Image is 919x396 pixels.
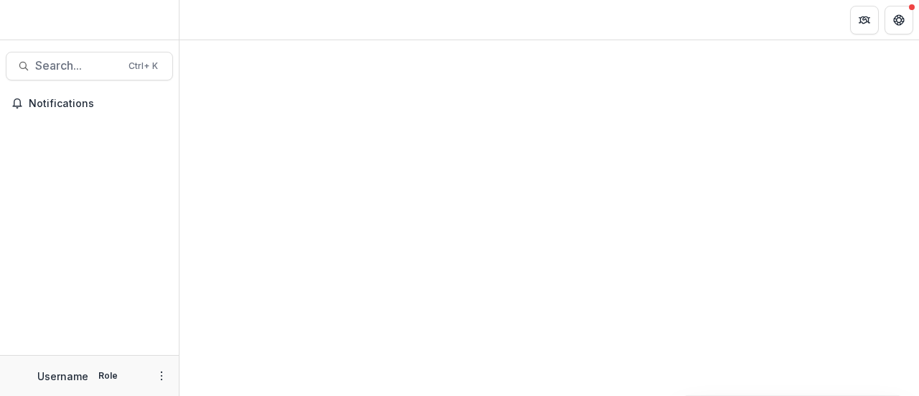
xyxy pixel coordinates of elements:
[6,92,173,115] button: Notifications
[850,6,879,34] button: Partners
[37,369,88,384] p: Username
[185,9,246,30] nav: breadcrumb
[885,6,913,34] button: Get Help
[153,367,170,385] button: More
[35,59,120,73] span: Search...
[126,58,161,74] div: Ctrl + K
[6,52,173,80] button: Search...
[94,369,122,382] p: Role
[29,98,167,110] span: Notifications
